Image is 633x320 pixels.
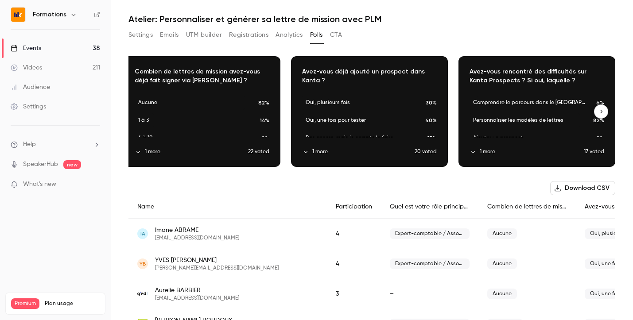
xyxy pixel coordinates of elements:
div: Participation [327,195,381,219]
button: 1 more [302,148,415,156]
span: What's new [23,180,56,189]
div: 4 [327,219,381,249]
div: Videos [11,63,42,72]
button: Download CSV [550,181,615,195]
div: Events [11,44,41,53]
div: – [381,279,478,309]
span: Expert-comptable / Associé [390,228,470,239]
button: 1 more [135,148,248,156]
span: Premium [11,298,39,309]
button: UTM builder [186,28,222,42]
span: Help [23,140,36,149]
span: YB [140,260,146,268]
span: new [63,160,81,169]
img: Formations [11,8,25,22]
span: Plan usage [45,300,100,307]
div: Audience [11,83,50,92]
div: 4 [327,249,381,279]
img: gedexpertise.fr [137,289,148,299]
span: [EMAIL_ADDRESS][DOMAIN_NAME] [155,235,239,242]
span: Aucune [487,289,517,299]
iframe: Noticeable Trigger [89,181,100,189]
div: Settings [11,102,46,111]
button: Polls [310,28,323,42]
button: Emails [160,28,179,42]
span: IA [140,230,145,238]
span: [EMAIL_ADDRESS][DOMAIN_NAME] [155,295,239,302]
button: CTA [330,28,342,42]
div: Combien de lettres de mission avez-vous déjà fait signer via [PERSON_NAME] ? [478,195,576,219]
div: Quel est votre rôle principal dans votre cabinet ? [381,195,478,219]
a: SpeakerHub [23,160,58,169]
button: 1 more [470,148,584,156]
span: Imane ABRAME [155,226,239,235]
h6: Formations [33,10,66,19]
button: Registrations [229,28,268,42]
div: 3 [327,279,381,309]
span: Aucune [487,228,517,239]
div: Name [128,195,327,219]
span: YVES [PERSON_NAME] [155,256,279,265]
li: help-dropdown-opener [11,140,100,149]
span: Aucune [487,258,517,269]
span: [PERSON_NAME][EMAIL_ADDRESS][DOMAIN_NAME] [155,265,279,272]
button: Settings [128,28,153,42]
h1: Atelier: Personnaliser et générer sa lettre de mission avec PLM [128,14,615,24]
span: Expert-comptable / Associé [390,258,470,269]
button: Analytics [276,28,303,42]
span: Aurelie BARBIER [155,286,239,295]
